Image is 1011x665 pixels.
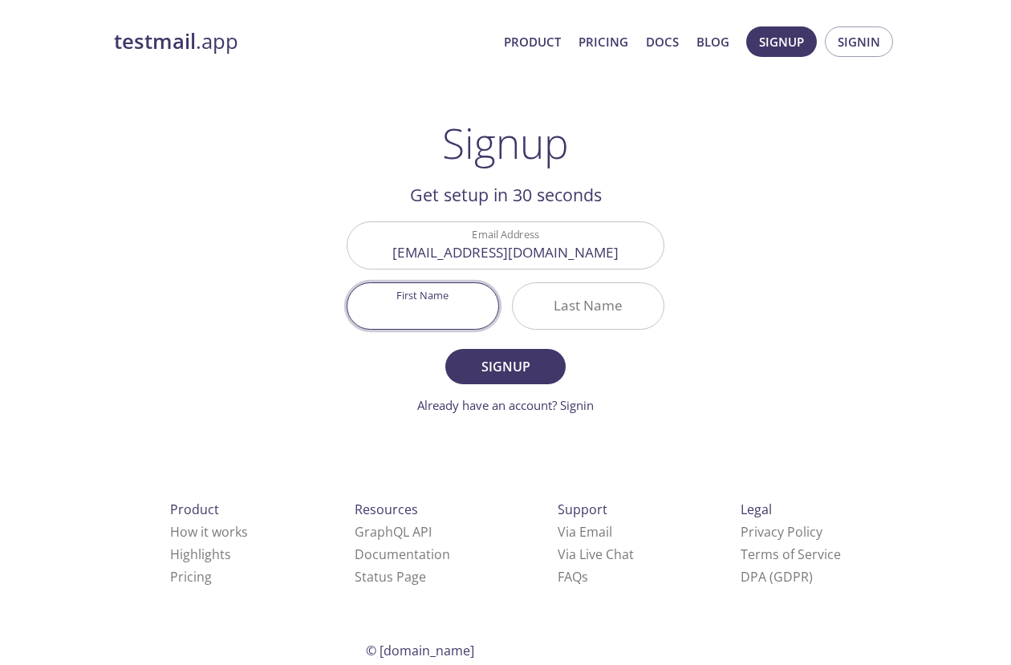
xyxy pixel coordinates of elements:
h1: Signup [442,119,569,167]
span: Support [558,501,607,518]
a: Pricing [579,31,628,52]
a: Product [504,31,561,52]
span: Signup [759,31,804,52]
span: © [DOMAIN_NAME] [366,642,474,659]
span: s [582,568,588,586]
a: Status Page [355,568,426,586]
a: FAQ [558,568,588,586]
a: Documentation [355,545,450,563]
a: Already have an account? Signin [417,397,594,413]
strong: testmail [114,27,196,55]
button: Signup [746,26,817,57]
a: Docs [646,31,679,52]
a: DPA (GDPR) [741,568,813,586]
button: Signup [445,349,566,384]
a: Privacy Policy [741,523,822,541]
a: Via Email [558,523,612,541]
a: Via Live Chat [558,545,634,563]
span: Signup [463,355,548,378]
a: Terms of Service [741,545,841,563]
a: How it works [170,523,248,541]
a: GraphQL API [355,523,432,541]
span: Product [170,501,219,518]
span: Signin [838,31,880,52]
button: Signin [825,26,893,57]
a: Highlights [170,545,231,563]
a: Blog [696,31,729,52]
span: Legal [741,501,772,518]
a: Pricing [170,568,212,586]
h2: Get setup in 30 seconds [347,181,664,209]
span: Resources [355,501,418,518]
a: testmail.app [114,28,491,55]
